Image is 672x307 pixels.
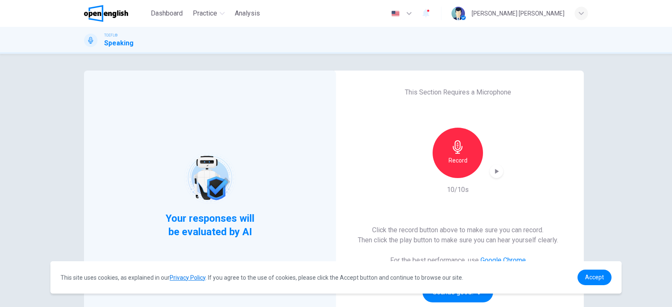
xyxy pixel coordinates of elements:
h6: Click the record button above to make sure you can record. Then click the play button to make sur... [358,225,558,245]
a: Google Chrome [480,256,526,264]
button: Record [433,128,483,178]
span: Accept [585,274,604,281]
h6: Record [449,155,467,165]
a: Privacy Policy [170,274,205,281]
img: en [390,10,401,17]
div: cookieconsent [50,261,622,294]
h1: Speaking [104,38,134,48]
img: robot icon [183,151,236,205]
img: OpenEnglish logo [84,5,128,22]
span: Dashboard [151,8,183,18]
h6: This Section Requires a Microphone [405,87,511,97]
div: [PERSON_NAME] [PERSON_NAME] [472,8,564,18]
button: Practice [189,6,228,21]
a: dismiss cookie message [577,270,612,285]
a: OpenEnglish logo [84,5,147,22]
img: Profile picture [451,7,465,20]
h6: 10/10s [447,185,469,195]
h6: For the best performance, use [390,255,526,265]
span: Practice [193,8,217,18]
span: Your responses will be evaluated by AI [159,212,261,239]
span: TOEFL® [104,32,118,38]
button: Analysis [231,6,263,21]
button: Dashboard [147,6,186,21]
span: This site uses cookies, as explained in our . If you agree to the use of cookies, please click th... [60,274,463,281]
span: Analysis [235,8,260,18]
